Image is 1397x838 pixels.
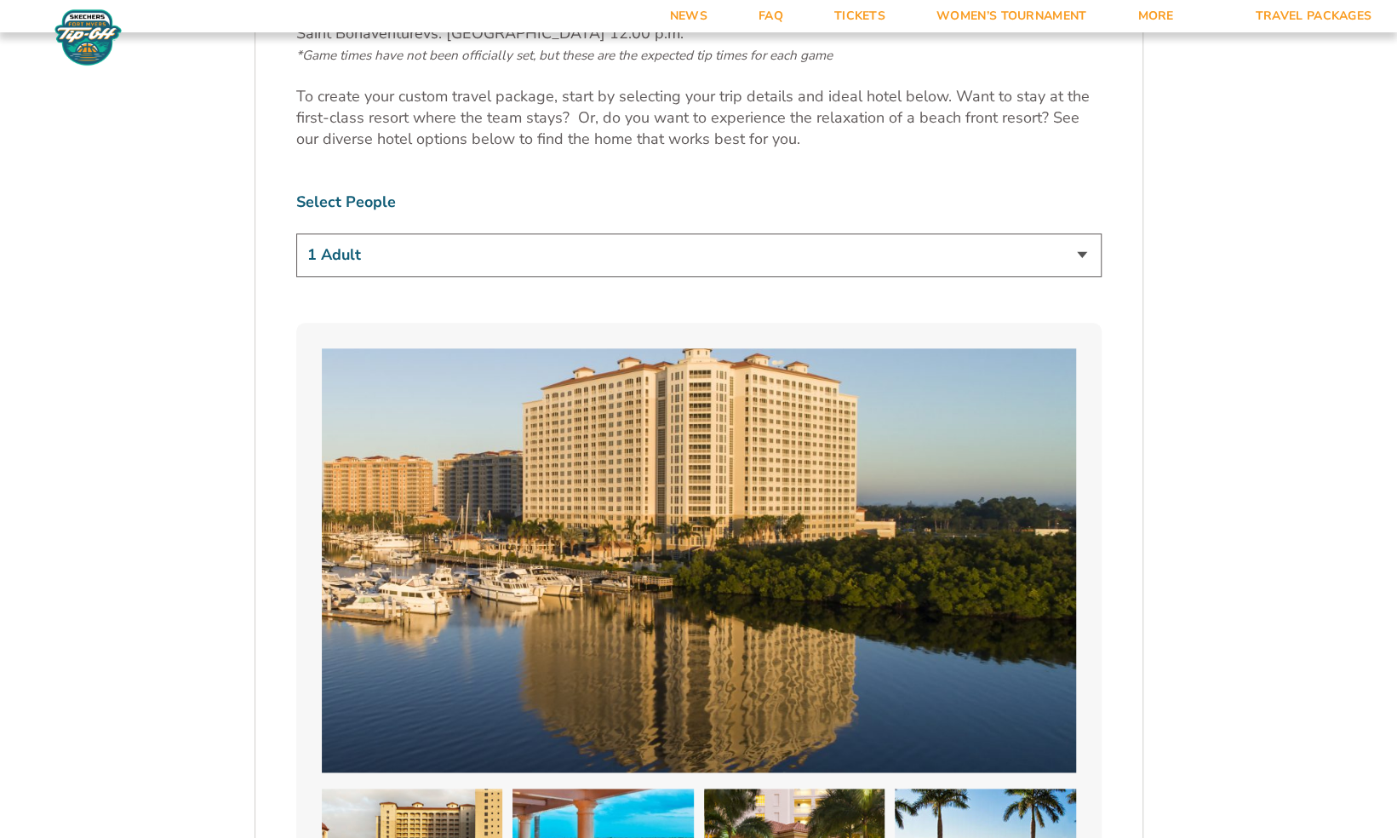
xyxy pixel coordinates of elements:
[51,9,125,66] img: Fort Myers Tip-Off
[423,23,442,43] span: vs.
[296,47,833,64] span: *Game times have not been officially set, but these are the expected tip times for each game
[296,23,833,65] span: [GEOGRAPHIC_DATA] 12:00 p.m.
[296,86,1102,151] p: To create your custom travel package, start by selecting your trip details and ideal hotel below....
[296,192,1102,213] label: Select People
